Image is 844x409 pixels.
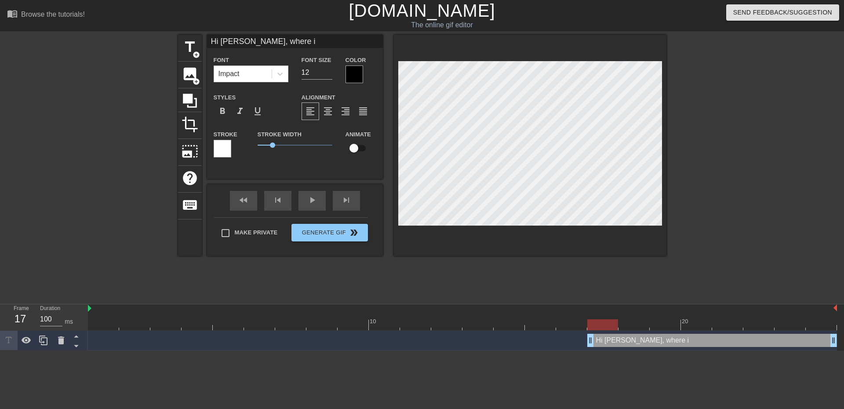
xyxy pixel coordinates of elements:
[586,336,595,345] span: drag_handle
[305,106,316,117] span: format_align_left
[302,93,335,102] label: Alignment
[214,93,236,102] label: Styles
[235,106,245,117] span: format_italic
[341,195,352,205] span: skip_next
[14,311,27,327] div: 17
[252,106,263,117] span: format_underline
[7,8,18,19] span: menu_book
[21,11,85,18] div: Browse the tutorials!
[307,195,317,205] span: play_arrow
[733,7,832,18] span: Send Feedback/Suggestion
[193,51,200,58] span: add_circle
[235,228,278,237] span: Make Private
[182,170,198,186] span: help
[273,195,283,205] span: skip_previous
[258,130,302,139] label: Stroke Width
[217,106,228,117] span: format_bold
[349,1,495,20] a: [DOMAIN_NAME]
[182,197,198,213] span: keyboard
[182,116,198,133] span: crop
[182,66,198,82] span: image
[346,56,366,65] label: Color
[286,20,598,30] div: The online gif editor
[358,106,368,117] span: format_align_justify
[682,317,690,326] div: 20
[214,56,229,65] label: Font
[833,304,837,311] img: bound-end.png
[238,195,249,205] span: fast_rewind
[7,304,33,330] div: Frame
[302,56,331,65] label: Font Size
[829,336,838,345] span: drag_handle
[349,227,359,238] span: double_arrow
[370,317,378,326] div: 10
[182,39,198,55] span: title
[295,227,364,238] span: Generate Gif
[182,143,198,160] span: photo_size_select_large
[40,306,60,311] label: Duration
[726,4,839,21] button: Send Feedback/Suggestion
[65,317,73,326] div: ms
[214,130,237,139] label: Stroke
[291,224,367,241] button: Generate Gif
[346,130,371,139] label: Animate
[7,8,85,22] a: Browse the tutorials!
[193,78,200,85] span: add_circle
[218,69,240,79] div: Impact
[323,106,333,117] span: format_align_center
[340,106,351,117] span: format_align_right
